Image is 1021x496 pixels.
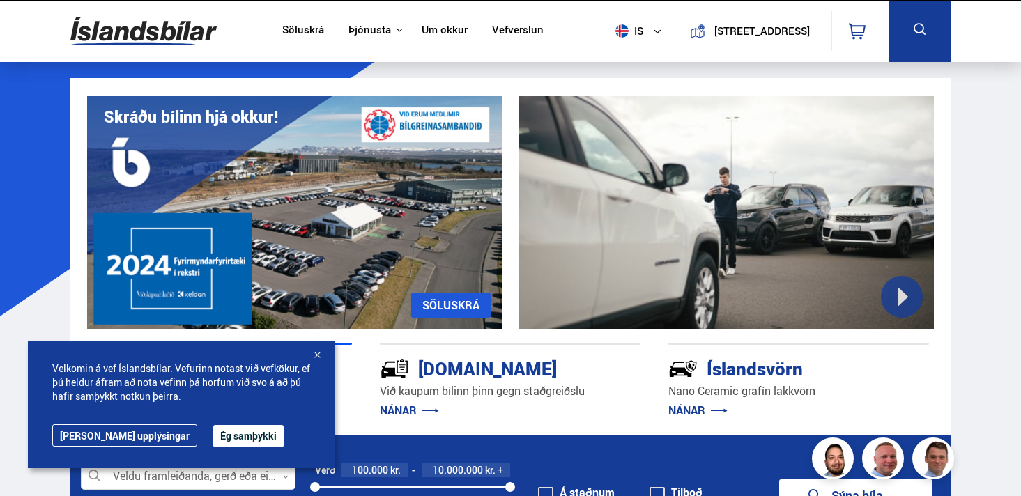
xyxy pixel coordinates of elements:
div: [DOMAIN_NAME] [380,355,591,380]
span: + [498,465,503,476]
a: [STREET_ADDRESS] [681,11,823,51]
p: Nano Ceramic grafín lakkvörn [668,383,929,399]
a: [PERSON_NAME] upplýsingar [52,424,197,447]
span: 100.000 [352,463,388,476]
span: 10.000.000 [433,463,483,476]
a: Söluskrá [282,24,324,38]
span: kr. [485,465,496,476]
button: is [610,10,673,52]
a: NÁNAR [380,403,439,418]
img: -Svtn6bYgwAsiwNX.svg [668,354,698,383]
img: svg+xml;base64,PHN2ZyB4bWxucz0iaHR0cDovL3d3dy53My5vcmcvMjAwMC9zdmciIHdpZHRoPSI1MTIiIGhlaWdodD0iNT... [615,24,629,38]
button: [STREET_ADDRESS] [711,25,813,37]
img: FbJEzSuNWCJXmdc-.webp [914,440,956,481]
a: Um okkur [422,24,468,38]
img: G0Ugv5HjCgRt.svg [70,8,217,54]
div: Verð [315,465,335,476]
img: siFngHWaQ9KaOqBr.png [864,440,906,481]
p: Við kaupum bílinn þinn gegn staðgreiðslu [380,383,640,399]
img: tr5P-W3DuiFaO7aO.svg [380,354,409,383]
button: Þjónusta [348,24,391,37]
a: SÖLUSKRÁ [411,293,491,318]
h1: Skráðu bílinn hjá okkur! [104,107,278,126]
img: eKx6w-_Home_640_.png [87,96,502,329]
a: Vefverslun [492,24,544,38]
a: NÁNAR [668,403,728,418]
div: Íslandsvörn [668,355,880,380]
span: kr. [390,465,401,476]
img: nhp88E3Fdnt1Opn2.png [814,440,856,481]
button: Ég samþykki [213,425,284,447]
span: is [610,24,645,38]
span: Velkomin á vef Íslandsbílar. Vefurinn notast við vefkökur, ef þú heldur áfram að nota vefinn þá h... [52,362,310,403]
